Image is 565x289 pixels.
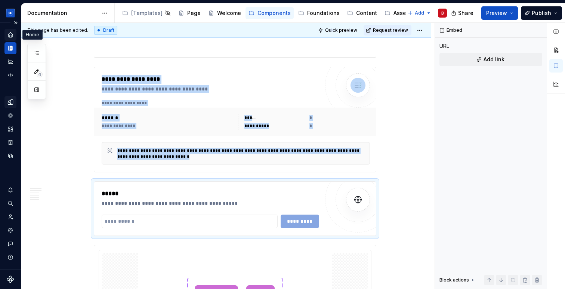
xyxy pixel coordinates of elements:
a: Components [246,7,294,19]
button: Preview [481,6,518,20]
a: Assets [4,123,16,135]
span: This page has been edited. [27,27,88,33]
span: Request review [373,27,408,33]
div: Foundations [307,9,340,17]
div: B [441,10,444,16]
button: Quick preview [316,25,361,36]
div: Block actions [439,275,476,285]
div: Documentation [27,9,98,17]
div: Page tree [119,6,404,21]
button: Add [405,8,433,18]
a: Foundations [295,7,343,19]
a: Content [344,7,380,19]
span: Share [458,9,473,17]
a: Data sources [4,150,16,162]
a: Home [4,29,16,41]
span: Preview [486,9,507,17]
div: Assets [393,9,411,17]
button: Search ⌘K [4,197,16,209]
span: Add [415,10,424,16]
a: Invite team [4,211,16,223]
button: Add link [439,53,542,66]
div: [Templates] [131,9,163,17]
a: Settings [4,224,16,236]
a: Design tokens [4,96,16,108]
button: Expand sidebar [10,18,21,28]
span: 4 [37,71,43,77]
a: Storybook stories [4,136,16,148]
a: Analytics [4,56,16,68]
button: Request review [364,25,411,36]
div: Welcome [217,9,241,17]
span: Publish [532,9,551,17]
div: Home [22,30,43,40]
div: URL [439,42,449,50]
button: Publish [521,6,562,20]
div: Page [187,9,201,17]
a: Documentation [4,42,16,54]
a: Components [4,110,16,122]
div: Content [356,9,377,17]
a: [Templates] [119,7,174,19]
img: 049812b6-2877-400d-9dc9-987621144c16.png [6,9,15,18]
a: Assets [382,7,414,19]
div: Draft [94,26,117,35]
button: Share [447,6,478,20]
a: Code automation [4,69,16,81]
button: Notifications [4,184,16,196]
div: Components [257,9,291,17]
a: Welcome [205,7,244,19]
svg: Supernova Logo [7,276,14,283]
a: Page [175,7,204,19]
span: Quick preview [325,27,357,33]
span: Add link [484,56,504,63]
button: Contact support [4,238,16,250]
div: Block actions [439,277,469,283]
